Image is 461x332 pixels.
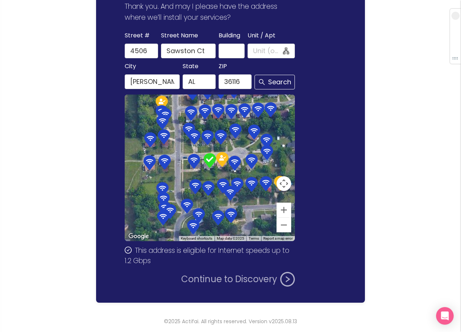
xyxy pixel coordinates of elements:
[127,232,151,241] img: Google
[125,247,132,254] span: check-circle
[277,176,291,191] button: Map camera controls
[181,236,212,241] button: Keyboard shortcuts
[183,61,198,71] span: State
[248,30,275,41] span: Unit / Apt
[183,74,216,89] input: AL
[217,236,244,240] span: Map data ©2025
[181,272,295,287] button: Continue to Discovery
[219,30,240,41] span: Building
[125,61,136,71] span: City
[283,48,289,54] span: apartment
[125,44,158,58] input: 4506
[125,1,298,23] p: Thank you. And may I please have the address where we’ll install your services?
[219,74,252,89] input: 36116
[277,203,291,217] button: Zoom in
[219,61,227,71] span: ZIP
[125,30,150,41] span: Street #
[161,30,198,41] span: Street Name
[277,218,291,232] button: Zoom out
[127,232,151,241] a: Open this area in Google Maps (opens a new window)
[436,307,454,325] div: Open Intercom Messenger
[161,44,216,58] input: Sawston Ct
[125,74,179,89] input: Montgomery
[249,236,259,240] a: Terms (opens in new tab)
[253,46,282,56] input: Unit (optional)
[125,246,289,266] span: This address is eligible for Internet speeds up to 1.2 Gbps
[255,75,295,89] button: Search
[263,236,293,240] a: Report a map error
